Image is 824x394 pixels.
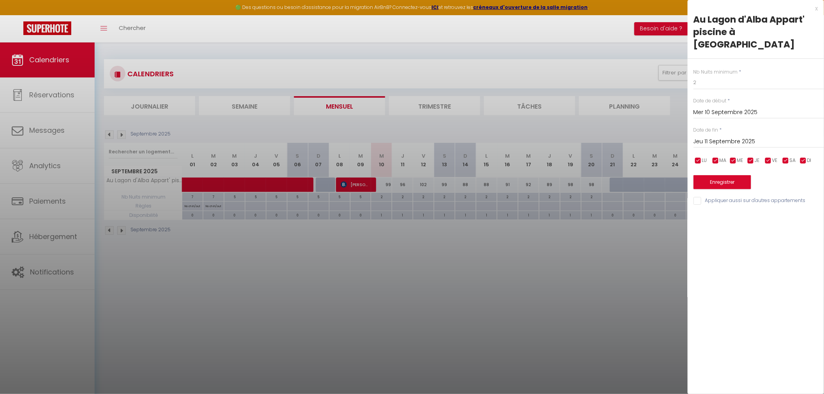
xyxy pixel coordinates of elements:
button: Ouvrir le widget de chat LiveChat [6,3,30,26]
span: MA [720,157,727,164]
label: Nb Nuits minimum [694,69,738,76]
div: x [688,4,818,13]
label: Date de fin [694,127,718,134]
span: SA [790,157,796,164]
span: ME [737,157,743,164]
span: LU [702,157,707,164]
span: VE [772,157,778,164]
span: DI [807,157,812,164]
div: Au Lagon d'Alba Appart' piscine à [GEOGRAPHIC_DATA] [694,13,818,51]
label: Date de début [694,97,727,105]
button: Enregistrer [694,175,751,189]
span: JE [755,157,760,164]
